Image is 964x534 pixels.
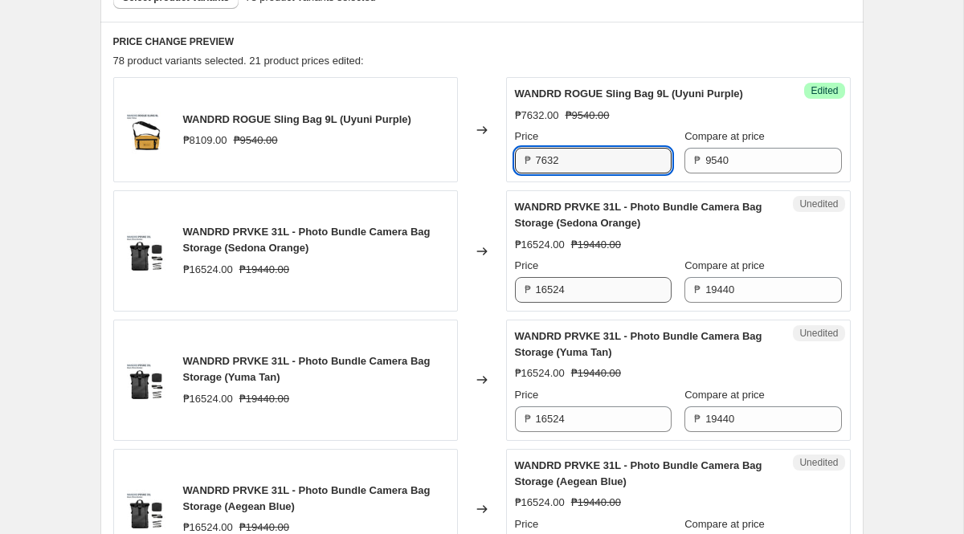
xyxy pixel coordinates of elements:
span: WANDRD PRVKE 31L - Photo Bundle Camera Bag Storage (Aegean Blue) [515,459,762,487]
strike: ₱19440.00 [571,365,621,381]
strike: ₱19440.00 [571,495,621,511]
strike: ₱9540.00 [234,132,278,149]
span: WANDRD PRVKE 31L - Photo Bundle Camera Bag Storage (Sedona Orange) [515,201,762,229]
span: Compare at price [684,259,765,271]
strike: ₱19440.00 [571,237,621,253]
span: ₱ [525,413,531,425]
div: ₱16524.00 [183,262,233,278]
span: WANDRD ROGUE Sling Bag 9L (Uyuni Purple) [183,113,411,125]
img: PH_WNDRD_ROGUE_SLING_9L_Dallol_Yellow_80x.jpg [122,106,170,154]
div: ₱16524.00 [515,495,565,511]
img: PH_WNDRD_PRVKE_31_Black_Photo_Bundle_80x.jpg [122,485,170,533]
span: WANDRD PRVKE 31L - Photo Bundle Camera Bag Storage (Yuma Tan) [183,355,431,383]
span: Price [515,389,539,401]
strike: ₱19440.00 [239,262,289,278]
div: ₱8109.00 [183,132,227,149]
strike: ₱9540.00 [566,108,610,124]
span: Edited [811,84,838,97]
span: 78 product variants selected. 21 product prices edited: [113,55,364,67]
span: ₱ [525,283,531,296]
span: Unedited [799,456,838,469]
span: Price [515,259,539,271]
span: Compare at price [684,389,765,401]
span: ₱ [525,154,531,166]
span: WANDRD ROGUE Sling Bag 9L (Uyuni Purple) [515,88,743,100]
div: ₱16524.00 [515,365,565,381]
div: ₱16524.00 [183,391,233,407]
img: PH_WNDRD_PRVKE_31_Black_Photo_Bundle_80x.jpg [122,227,170,275]
div: ₱7632.00 [515,108,559,124]
span: Compare at price [684,518,765,530]
img: PH_WNDRD_PRVKE_31_Black_Photo_Bundle_80x.jpg [122,356,170,404]
span: WANDRD PRVKE 31L - Photo Bundle Camera Bag Storage (Aegean Blue) [183,484,431,512]
span: ₱ [694,413,701,425]
span: ₱ [694,154,701,166]
span: Price [515,130,539,142]
strike: ₱19440.00 [239,391,289,407]
span: Price [515,518,539,530]
span: ₱ [694,283,701,296]
span: WANDRD PRVKE 31L - Photo Bundle Camera Bag Storage (Yuma Tan) [515,330,762,358]
span: Unedited [799,327,838,340]
div: ₱16524.00 [515,237,565,253]
span: Unedited [799,198,838,210]
h6: PRICE CHANGE PREVIEW [113,35,851,48]
span: Compare at price [684,130,765,142]
span: WANDRD PRVKE 31L - Photo Bundle Camera Bag Storage (Sedona Orange) [183,226,431,254]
